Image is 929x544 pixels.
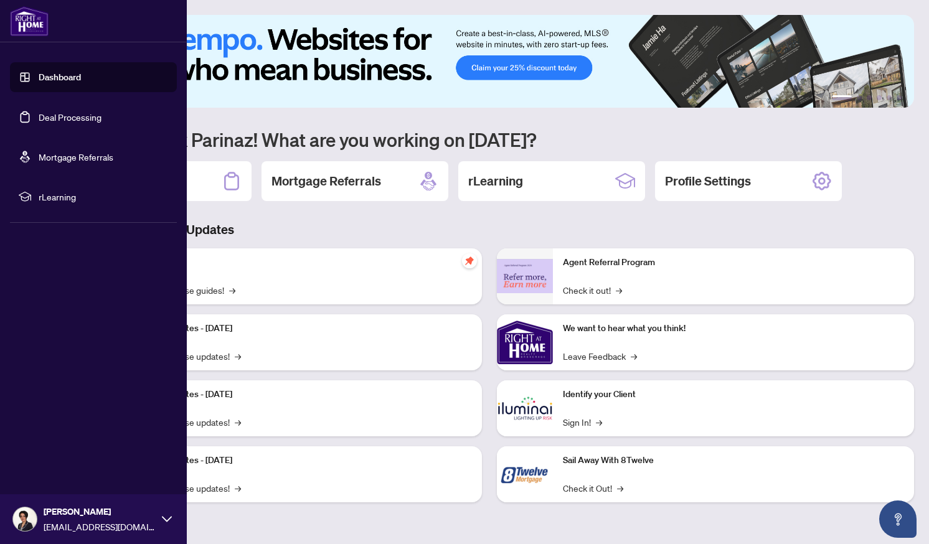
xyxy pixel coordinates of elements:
a: Check it out!→ [563,283,622,297]
p: Platform Updates - [DATE] [131,454,472,467]
h2: Mortgage Referrals [271,172,381,190]
h2: Profile Settings [665,172,751,190]
span: [PERSON_NAME] [44,505,156,518]
span: → [235,349,241,363]
img: Slide 0 [65,15,914,108]
p: Platform Updates - [DATE] [131,388,472,401]
img: Agent Referral Program [497,259,553,293]
h1: Welcome back Parinaz! What are you working on [DATE]? [65,128,914,151]
span: → [631,349,637,363]
button: Open asap [879,500,917,538]
a: Check it Out!→ [563,481,623,495]
a: Deal Processing [39,111,101,123]
span: → [616,283,622,297]
p: Agent Referral Program [563,256,904,270]
img: logo [10,6,49,36]
p: Platform Updates - [DATE] [131,322,472,335]
button: 4 [877,95,882,100]
img: Identify your Client [497,380,553,436]
span: rLearning [39,190,168,204]
button: 1 [832,95,852,100]
p: Self-Help [131,256,472,270]
button: 5 [887,95,892,100]
span: pushpin [462,253,477,268]
a: Dashboard [39,72,81,83]
button: 2 [857,95,862,100]
span: → [235,415,241,429]
span: → [596,415,602,429]
img: Profile Icon [13,507,37,531]
img: Sail Away With 8Twelve [497,446,553,502]
p: We want to hear what you think! [563,322,904,335]
a: Mortgage Referrals [39,151,113,162]
a: Sign In!→ [563,415,602,429]
span: → [235,481,241,495]
h2: rLearning [468,172,523,190]
span: [EMAIL_ADDRESS][DOMAIN_NAME] [44,520,156,533]
button: 3 [867,95,872,100]
a: Leave Feedback→ [563,349,637,363]
img: We want to hear what you think! [497,314,553,370]
span: → [617,481,623,495]
p: Identify your Client [563,388,904,401]
span: → [229,283,235,297]
button: 6 [897,95,902,100]
h3: Brokerage & Industry Updates [65,221,914,238]
p: Sail Away With 8Twelve [563,454,904,467]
